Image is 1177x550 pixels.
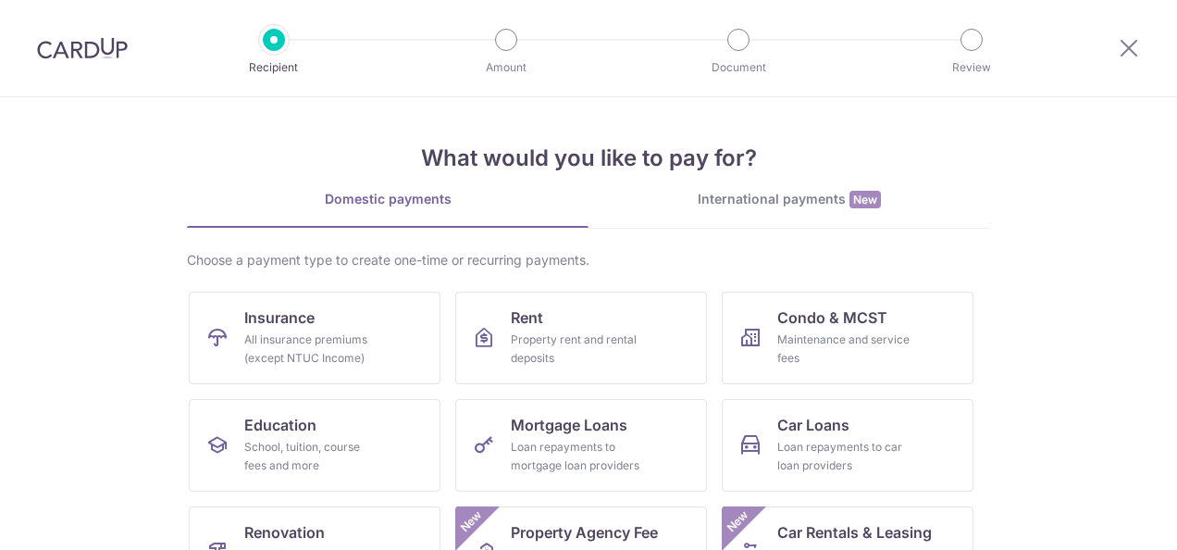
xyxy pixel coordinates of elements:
span: New [723,506,753,537]
a: InsuranceAll insurance premiums (except NTUC Income) [189,292,440,384]
span: New [456,506,487,537]
h4: What would you like to pay for? [187,142,990,175]
span: Car Loans [777,414,849,436]
p: Recipient [205,58,342,77]
span: Property Agency Fee [511,521,658,544]
span: Condo & MCST [777,306,887,329]
div: Domestic payments [187,190,588,208]
span: Rent [511,306,543,329]
a: Condo & MCSTMaintenance and service fees [722,292,973,384]
div: International payments [588,190,990,209]
div: Loan repayments to car loan providers [777,438,911,475]
div: Property rent and rental deposits [511,331,644,368]
div: School, tuition, course fees and more [244,438,378,475]
span: Mortgage Loans [511,414,627,436]
img: CardUp [37,37,128,59]
div: Maintenance and service fees [777,331,911,368]
a: RentProperty rent and rental deposits [455,292,707,384]
span: Insurance [244,306,315,329]
span: New [849,191,881,208]
span: Car Rentals & Leasing [777,521,932,544]
div: Choose a payment type to create one-time or recurring payments. [187,251,990,269]
a: EducationSchool, tuition, course fees and more [189,399,440,492]
a: Car LoansLoan repayments to car loan providers [722,399,973,492]
div: Loan repayments to mortgage loan providers [511,438,644,475]
p: Amount [438,58,575,77]
p: Review [903,58,1040,77]
p: Document [670,58,807,77]
a: Mortgage LoansLoan repayments to mortgage loan providers [455,399,707,492]
span: Renovation [244,521,325,544]
span: Education [244,414,316,436]
div: All insurance premiums (except NTUC Income) [244,331,378,368]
